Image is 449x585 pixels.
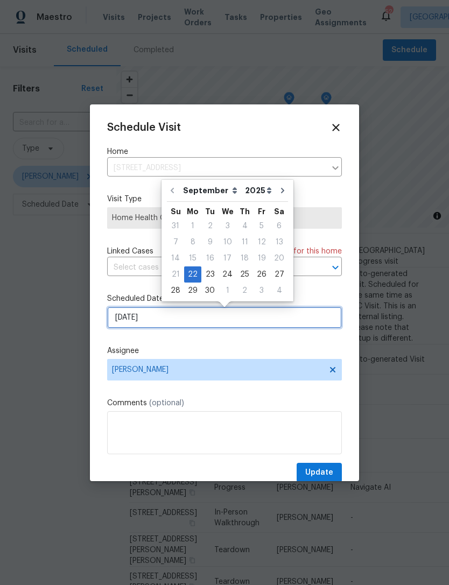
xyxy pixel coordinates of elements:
div: Sun Sep 21 2025 [167,266,184,283]
div: 9 [201,235,219,250]
div: Fri Sep 12 2025 [253,234,270,250]
div: Mon Sep 15 2025 [184,250,201,266]
div: 13 [270,235,288,250]
label: Home [107,146,342,157]
span: [PERSON_NAME] [112,365,323,374]
div: Wed Sep 10 2025 [219,234,236,250]
div: Sun Aug 31 2025 [167,218,184,234]
div: 14 [167,251,184,266]
input: M/D/YYYY [107,307,342,328]
div: 1 [219,283,236,298]
div: Thu Sep 25 2025 [236,266,253,283]
div: Mon Sep 08 2025 [184,234,201,250]
div: Thu Sep 11 2025 [236,234,253,250]
div: Sat Sep 27 2025 [270,266,288,283]
div: 3 [253,283,270,298]
div: 17 [219,251,236,266]
span: Update [305,466,333,480]
div: 22 [184,267,201,282]
abbr: Sunday [171,208,181,215]
div: Thu Sep 04 2025 [236,218,253,234]
div: Tue Sep 02 2025 [201,218,219,234]
div: 12 [253,235,270,250]
div: 20 [270,251,288,266]
div: 15 [184,251,201,266]
div: Mon Sep 29 2025 [184,283,201,299]
div: 31 [167,219,184,234]
select: Year [242,182,275,199]
div: Tue Sep 09 2025 [201,234,219,250]
abbr: Friday [258,208,265,215]
button: Go to next month [275,180,291,201]
span: (optional) [149,399,184,407]
div: Thu Sep 18 2025 [236,250,253,266]
label: Comments [107,398,342,408]
div: Tue Sep 30 2025 [201,283,219,299]
input: Enter in an address [107,160,326,177]
div: 4 [236,219,253,234]
div: 2 [236,283,253,298]
div: 21 [167,267,184,282]
div: Sat Oct 04 2025 [270,283,288,299]
div: 7 [167,235,184,250]
span: Schedule Visit [107,122,181,133]
div: Wed Oct 01 2025 [219,283,236,299]
div: Fri Sep 05 2025 [253,218,270,234]
div: 27 [270,267,288,282]
abbr: Thursday [240,208,250,215]
div: 18 [236,251,253,266]
div: 25 [236,267,253,282]
span: Home Health Checkup [112,213,337,223]
div: Mon Sep 22 2025 [184,266,201,283]
div: Sun Sep 14 2025 [167,250,184,266]
div: Sat Sep 13 2025 [270,234,288,250]
button: Update [297,463,342,483]
abbr: Saturday [274,208,284,215]
div: 28 [167,283,184,298]
div: Mon Sep 01 2025 [184,218,201,234]
input: Select cases [107,259,312,276]
div: Sat Sep 06 2025 [270,218,288,234]
div: 10 [219,235,236,250]
label: Visit Type [107,194,342,205]
div: Sun Sep 28 2025 [167,283,184,299]
label: Assignee [107,346,342,356]
div: Sat Sep 20 2025 [270,250,288,266]
div: 16 [201,251,219,266]
div: 6 [270,219,288,234]
div: 24 [219,267,236,282]
div: 26 [253,267,270,282]
div: 3 [219,219,236,234]
button: Open [328,260,343,275]
label: Scheduled Date [107,293,342,304]
div: 11 [236,235,253,250]
abbr: Tuesday [205,208,215,215]
div: 23 [201,267,219,282]
span: Linked Cases [107,246,153,257]
abbr: Monday [187,208,199,215]
abbr: Wednesday [222,208,234,215]
select: Month [180,182,242,199]
button: Go to previous month [164,180,180,201]
div: Thu Oct 02 2025 [236,283,253,299]
div: Tue Sep 23 2025 [201,266,219,283]
div: Wed Sep 03 2025 [219,218,236,234]
div: Wed Sep 24 2025 [219,266,236,283]
span: Close [330,122,342,133]
div: Fri Sep 26 2025 [253,266,270,283]
div: Wed Sep 17 2025 [219,250,236,266]
div: 19 [253,251,270,266]
div: 8 [184,235,201,250]
div: 29 [184,283,201,298]
div: 1 [184,219,201,234]
div: Sun Sep 07 2025 [167,234,184,250]
div: Fri Oct 03 2025 [253,283,270,299]
div: 4 [270,283,288,298]
div: 30 [201,283,219,298]
div: 2 [201,219,219,234]
div: 5 [253,219,270,234]
div: Fri Sep 19 2025 [253,250,270,266]
div: Tue Sep 16 2025 [201,250,219,266]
